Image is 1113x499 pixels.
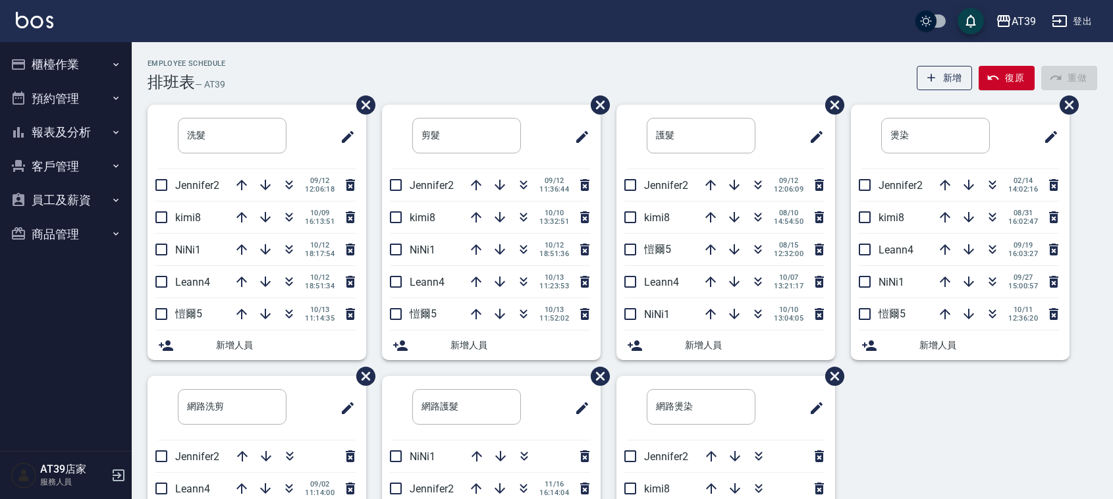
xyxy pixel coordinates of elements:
span: 11/16 [539,480,569,488]
div: 新增人員 [851,330,1070,360]
span: kimi8 [879,211,904,224]
span: 修改班表的標題 [566,392,590,424]
span: 刪除班表 [1050,86,1081,124]
span: Leann4 [410,276,445,288]
span: 10/13 [305,305,335,314]
span: 10/07 [774,273,803,282]
button: 員工及薪資 [5,183,126,217]
span: Jennifer2 [175,179,219,192]
span: NiNi1 [644,308,670,321]
span: 14:54:50 [774,217,803,226]
span: 12:32:00 [774,249,803,258]
input: 排版標題 [647,389,755,425]
span: 10/12 [305,241,335,249]
span: 15:00:57 [1008,282,1038,290]
span: NiNi1 [410,244,435,256]
span: 刪除班表 [815,357,846,396]
span: Leann4 [175,276,210,288]
span: NiNi1 [175,244,201,256]
button: 商品管理 [5,217,126,251]
button: save [958,8,984,34]
input: 排版標題 [412,118,521,153]
input: 排版標題 [412,389,521,425]
span: Leann4 [644,276,679,288]
span: 刪除班表 [346,86,377,124]
img: Person [11,462,37,488]
span: 13:21:17 [774,282,803,290]
span: 09/19 [1008,241,1038,249]
span: 11:23:53 [539,282,569,290]
span: 修改班表的標題 [332,121,356,153]
p: 服務人員 [40,476,107,488]
span: NiNi1 [879,276,904,288]
span: 11:52:02 [539,314,569,323]
span: 新增人員 [450,338,590,352]
span: 愷爾5 [879,307,906,320]
span: 10/13 [539,273,569,282]
input: 排版標題 [178,118,286,153]
button: 櫃檯作業 [5,47,126,82]
span: Leann4 [175,483,210,495]
span: 16:13:51 [305,217,335,226]
span: 11:36:44 [539,185,569,194]
button: 客戶管理 [5,149,126,184]
span: 11:14:00 [305,488,335,497]
span: 16:02:47 [1008,217,1038,226]
span: 08/31 [1008,209,1038,217]
span: 修改班表的標題 [566,121,590,153]
div: 新增人員 [616,330,835,360]
span: 12:36:20 [1008,314,1038,323]
img: Logo [16,12,53,28]
span: Jennifer2 [410,179,454,192]
span: NiNi1 [410,450,435,463]
span: 刪除班表 [815,86,846,124]
span: Jennifer2 [410,483,454,495]
span: 愷爾5 [644,243,671,255]
span: 10/10 [539,209,569,217]
span: Jennifer2 [644,450,688,463]
span: 修改班表的標題 [332,392,356,424]
span: 09/12 [305,176,335,185]
span: Jennifer2 [644,179,688,192]
span: 18:51:34 [305,282,335,290]
span: 愷爾5 [175,307,202,320]
span: 刪除班表 [346,357,377,396]
div: AT39 [1012,13,1036,30]
h6: — AT39 [195,78,225,92]
span: 14:02:16 [1008,185,1038,194]
span: 13:04:05 [774,314,803,323]
span: 10/10 [774,305,803,314]
button: 新增 [917,66,973,90]
span: 10/13 [539,305,569,314]
input: 排版標題 [881,118,990,153]
span: 10/12 [539,241,569,249]
span: 新增人員 [216,338,356,352]
span: 10/09 [305,209,335,217]
button: 預約管理 [5,82,126,116]
span: 10/12 [305,273,335,282]
span: kimi8 [410,211,435,224]
h2: Employee Schedule [148,59,226,68]
input: 排版標題 [178,389,286,425]
h3: 排班表 [148,73,195,92]
span: 09/27 [1008,273,1038,282]
span: 新增人員 [919,338,1059,352]
span: 刪除班表 [581,86,612,124]
span: 18:17:54 [305,249,335,258]
button: 登出 [1046,9,1097,34]
span: 13:32:51 [539,217,569,226]
span: 08/10 [774,209,803,217]
span: 11:14:35 [305,314,335,323]
h5: AT39店家 [40,463,107,476]
span: 10/11 [1008,305,1038,314]
span: 修改班表的標題 [801,121,825,153]
span: 16:03:27 [1008,249,1038,258]
span: 新增人員 [685,338,825,352]
button: 復原 [979,66,1035,90]
button: 報表及分析 [5,115,126,149]
input: 排版標題 [647,118,755,153]
span: Leann4 [879,244,913,256]
span: 02/14 [1008,176,1038,185]
span: 09/12 [774,176,803,185]
span: Jennifer2 [175,450,219,463]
